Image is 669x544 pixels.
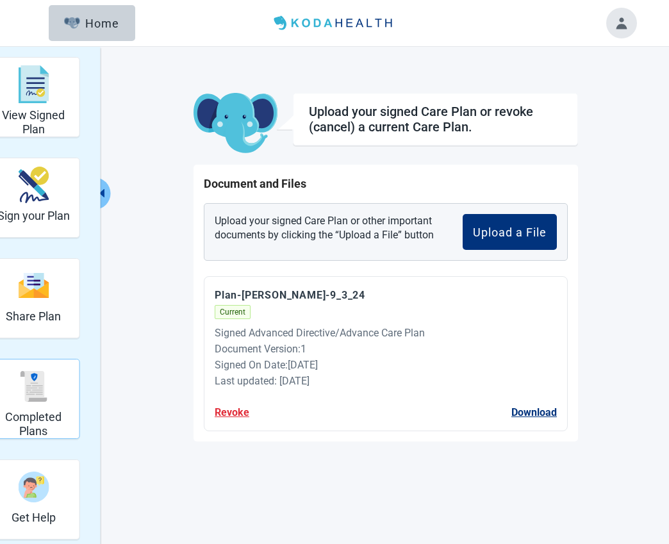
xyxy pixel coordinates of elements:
div: Signed Advanced Directive/Advance Care Plan [215,325,557,341]
span: Current [215,305,251,319]
img: svg%3e [18,65,49,104]
button: Download Plan-Christina-9_3_24 [215,287,365,303]
button: Upload a File [463,214,557,250]
div: Document Version : 1 [215,341,557,357]
h2: Get Help [12,511,56,525]
button: Toggle account menu [606,8,637,38]
img: svg%3e [18,371,49,402]
button: Download Plan-Christina-9_3_24 [511,404,557,420]
div: Last updated: [DATE] [215,373,557,389]
div: Home [64,17,119,29]
img: make_plan_official-CpYJDfBD.svg [18,167,49,203]
button: ElephantHome [49,5,135,41]
div: Upload a File [473,226,547,238]
h1: Document and Files [204,175,568,193]
img: Elephant [64,17,80,29]
img: person-question-x68TBcxA.svg [18,472,49,502]
main: Main content [119,93,652,441]
img: Koda Health [268,13,401,33]
p: Upload your signed Care Plan or other important documents by clicking the “Upload a File” button [215,214,443,250]
div: Upload your signed Care Plan or revoke (cancel) a current Care Plan. [309,104,562,135]
div: Signed On Date : [DATE] [215,357,557,373]
button: Collapse menu [95,177,111,210]
img: svg%3e [18,272,49,299]
button: Revoke Plan-Christina-9_3_24 [215,404,249,420]
h2: Share Plan [6,309,61,324]
img: Koda Elephant [194,93,277,154]
span: caret-left [96,187,108,199]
